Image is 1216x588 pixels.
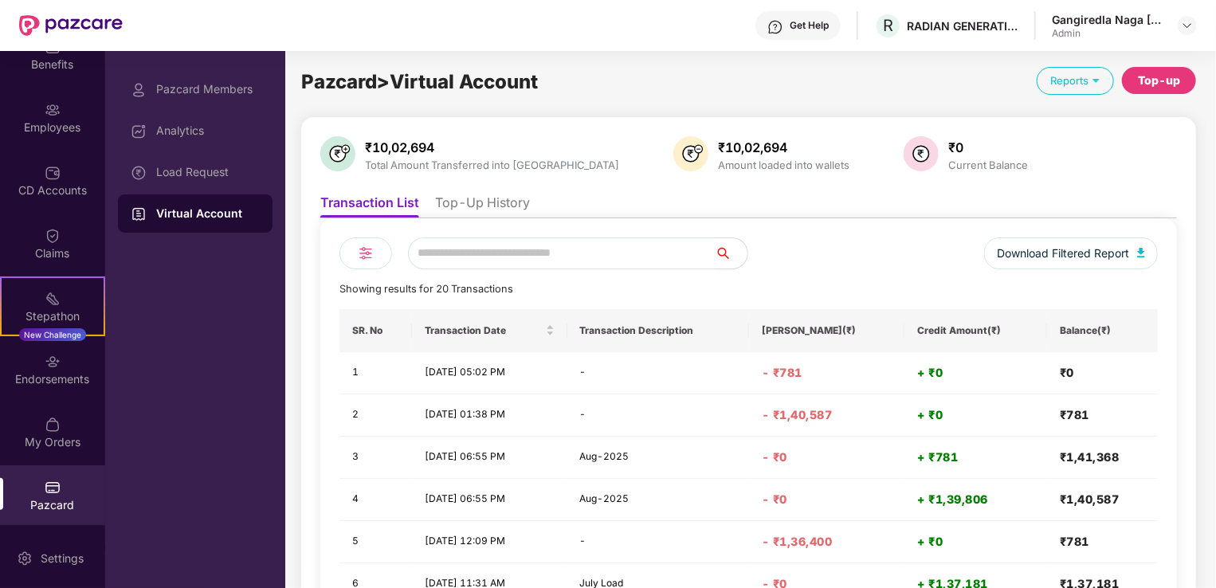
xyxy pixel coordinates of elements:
img: svg+xml;base64,PHN2ZyBpZD0iVmlydHVhbF9BY2NvdW50IiBkYXRhLW5hbWU9IlZpcnR1YWwgQWNjb3VudCIgeG1sbnM9Im... [131,206,147,222]
h4: + ₹1,39,806 [917,492,1034,508]
td: Aug-2025 [567,479,749,521]
td: - [567,521,749,563]
li: Top-Up History [435,194,530,218]
h4: ₹1,40,587 [1060,492,1145,508]
td: [DATE] 06:55 PM [412,437,567,479]
td: 4 [339,479,412,521]
div: Current Balance [945,159,1031,171]
img: svg+xml;base64,PHN2ZyB4bWxucz0iaHR0cDovL3d3dy53My5vcmcvMjAwMC9zdmciIHdpZHRoPSIyMSIgaGVpZ2h0PSIyMC... [45,291,61,307]
h4: + ₹0 [917,365,1034,381]
h4: ₹781 [1060,534,1145,550]
td: [DATE] 01:38 PM [412,394,567,437]
img: svg+xml;base64,PHN2ZyBpZD0iQ0RfQWNjb3VudHMiIGRhdGEtbmFtZT0iQ0QgQWNjb3VudHMiIHhtbG5zPSJodHRwOi8vd3... [45,165,61,181]
img: svg+xml;base64,PHN2ZyBpZD0iQ2xhaW0iIHhtbG5zPSJodHRwOi8vd3d3LnczLm9yZy8yMDAwL3N2ZyIgd2lkdGg9IjIwIi... [45,228,61,244]
img: svg+xml;base64,PHN2ZyBpZD0iRW1wbG95ZWVzIiB4bWxucz0iaHR0cDovL3d3dy53My5vcmcvMjAwMC9zdmciIHdpZHRoPS... [45,102,61,118]
span: Transaction Date [425,324,542,337]
td: 1 [339,352,412,394]
h4: - ₹1,40,587 [762,407,892,423]
img: svg+xml;base64,PHN2ZyB4bWxucz0iaHR0cDovL3d3dy53My5vcmcvMjAwMC9zdmciIHhtbG5zOnhsaW5rPSJodHRwOi8vd3... [673,136,708,171]
div: Settings [36,551,88,566]
div: Amount loaded into wallets [715,159,853,171]
button: search [715,237,748,269]
div: Get Help [790,19,829,32]
h4: - ₹0 [762,449,892,465]
div: ₹0 [945,139,1031,155]
div: Analytics [156,124,260,137]
div: Stepathon [2,308,104,324]
img: svg+xml;base64,PHN2ZyBpZD0iTXlfT3JkZXJzIiBkYXRhLW5hbWU9Ik15IE9yZGVycyIgeG1sbnM9Imh0dHA6Ly93d3cudz... [45,417,61,433]
img: New Pazcare Logo [19,15,123,36]
div: Top-up [1138,72,1180,89]
div: ₹10,02,694 [362,139,622,155]
td: [DATE] 05:02 PM [412,352,567,394]
h4: ₹781 [1060,407,1145,423]
td: 3 [339,437,412,479]
span: Pazcard > Virtual Account [301,70,538,93]
button: Download Filtered Report [984,237,1158,269]
img: svg+xml;base64,PHN2ZyB4bWxucz0iaHR0cDovL3d3dy53My5vcmcvMjAwMC9zdmciIHdpZHRoPSIyNCIgaGVpZ2h0PSIyNC... [356,244,375,263]
h4: + ₹0 [917,407,1034,423]
div: Gangiredla Naga [PERSON_NAME] [PERSON_NAME] [1052,12,1163,27]
th: SR. No [339,309,412,352]
th: [PERSON_NAME](₹) [749,309,905,352]
div: Total Amount Transferred into [GEOGRAPHIC_DATA] [362,159,622,171]
td: 5 [339,521,412,563]
div: RADIAN GENERATION INDIA PRIVATE LIMITED [907,18,1018,33]
img: svg+xml;base64,PHN2ZyBpZD0iRGFzaGJvYXJkIiB4bWxucz0iaHR0cDovL3d3dy53My5vcmcvMjAwMC9zdmciIHdpZHRoPS... [131,123,147,139]
td: 2 [339,394,412,437]
img: svg+xml;base64,PHN2ZyBpZD0iSGVscC0zMngzMiIgeG1sbnM9Imh0dHA6Ly93d3cudzMub3JnLzIwMDAvc3ZnIiB3aWR0aD... [767,19,783,35]
img: svg+xml;base64,PHN2ZyB4bWxucz0iaHR0cDovL3d3dy53My5vcmcvMjAwMC9zdmciIHhtbG5zOnhsaW5rPSJodHRwOi8vd3... [320,136,355,171]
img: svg+xml;base64,PHN2ZyBpZD0iUHJvZmlsZSIgeG1sbnM9Imh0dHA6Ly93d3cudzMub3JnLzIwMDAvc3ZnIiB3aWR0aD0iMj... [131,82,147,98]
h4: ₹0 [1060,365,1145,381]
h4: - ₹1,36,400 [762,534,892,550]
h4: + ₹781 [917,449,1034,465]
td: - [567,352,749,394]
td: [DATE] 12:09 PM [412,521,567,563]
div: ₹10,02,694 [715,139,853,155]
h4: ₹1,41,368 [1060,449,1145,465]
td: - [567,394,749,437]
th: Balance(₹) [1047,309,1158,352]
td: Aug-2025 [567,437,749,479]
div: Admin [1052,27,1163,40]
img: svg+xml;base64,PHN2ZyB4bWxucz0iaHR0cDovL3d3dy53My5vcmcvMjAwMC9zdmciIHhtbG5zOnhsaW5rPSJodHRwOi8vd3... [1137,248,1145,257]
img: svg+xml;base64,PHN2ZyBpZD0iTG9hZF9SZXF1ZXN0IiBkYXRhLW5hbWU9IkxvYWQgUmVxdWVzdCIgeG1sbnM9Imh0dHA6Ly... [131,165,147,181]
span: R [883,16,893,35]
h4: - ₹781 [762,365,892,381]
div: Reports [1037,67,1114,95]
div: Pazcard Members [156,83,260,96]
li: Transaction List [320,194,419,218]
img: svg+xml;base64,PHN2ZyBpZD0iRW5kb3JzZW1lbnRzIiB4bWxucz0iaHR0cDovL3d3dy53My5vcmcvMjAwMC9zdmciIHdpZH... [45,354,61,370]
h4: + ₹0 [917,534,1034,550]
th: Transaction Description [567,309,749,352]
span: search [715,247,747,260]
img: svg+xml;base64,PHN2ZyBpZD0iRHJvcGRvd24tMzJ4MzIiIHhtbG5zPSJodHRwOi8vd3d3LnczLm9yZy8yMDAwL3N2ZyIgd2... [1181,19,1194,32]
th: Credit Amount(₹) [904,309,1047,352]
div: Virtual Account [156,206,260,221]
div: Load Request [156,166,260,178]
img: svg+xml;base64,PHN2ZyBpZD0iUGF6Y2FyZCIgeG1sbnM9Imh0dHA6Ly93d3cudzMub3JnLzIwMDAvc3ZnIiB3aWR0aD0iMj... [45,480,61,496]
h4: - ₹0 [762,492,892,508]
td: [DATE] 06:55 PM [412,479,567,521]
img: svg+xml;base64,PHN2ZyBpZD0iU2V0dGluZy0yMHgyMCIgeG1sbnM9Imh0dHA6Ly93d3cudzMub3JnLzIwMDAvc3ZnIiB3aW... [17,551,33,566]
img: svg+xml;base64,PHN2ZyB4bWxucz0iaHR0cDovL3d3dy53My5vcmcvMjAwMC9zdmciIHdpZHRoPSIzNiIgaGVpZ2h0PSIzNi... [904,136,939,171]
span: Download Filtered Report [997,245,1129,262]
th: Transaction Date [412,309,567,352]
img: svg+xml;base64,PHN2ZyB4bWxucz0iaHR0cDovL3d3dy53My5vcmcvMjAwMC9zdmciIHdpZHRoPSIxOSIgaGVpZ2h0PSIxOS... [1089,73,1104,88]
span: Showing results for 20 Transactions [339,283,513,295]
div: New Challenge [19,328,86,341]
